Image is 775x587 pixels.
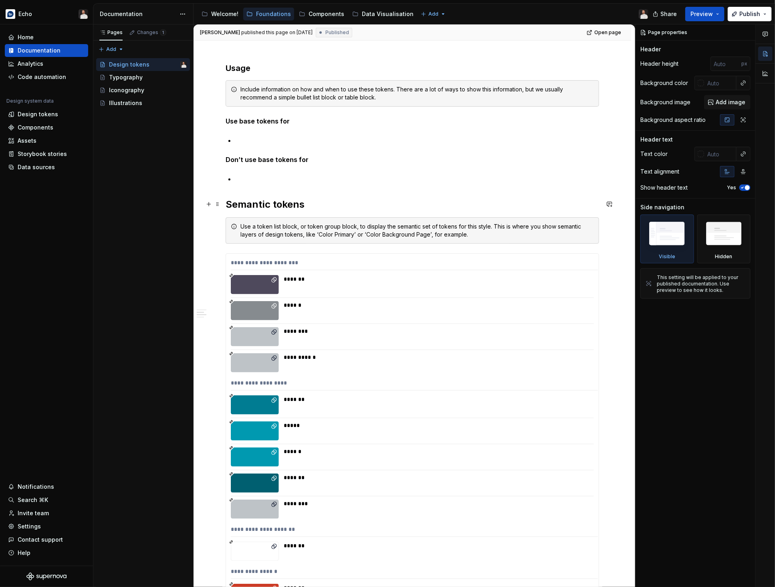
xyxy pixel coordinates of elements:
[649,7,682,21] button: Share
[640,136,673,144] div: Header text
[109,99,142,107] div: Illustrations
[5,71,88,83] a: Code automation
[296,8,347,20] a: Components
[704,95,751,109] button: Add image
[640,98,690,106] div: Background image
[5,494,88,506] button: Search ⌘K
[18,496,48,504] div: Search ⌘K
[727,184,736,191] label: Yes
[109,73,143,81] div: Typography
[5,507,88,520] a: Invite team
[106,46,116,53] span: Add
[5,57,88,70] a: Analytics
[226,117,290,125] strong: Use base tokens for
[640,116,706,124] div: Background aspect ratio
[241,29,313,36] div: published this page on [DATE]
[226,156,309,164] strong: Don’t use base tokens for
[715,253,733,260] div: Hidden
[18,150,67,158] div: Storybook stories
[226,198,599,211] h2: Semantic tokens
[226,63,599,74] h3: Usage
[18,10,32,18] div: Echo
[99,29,123,36] div: Pages
[349,8,417,20] a: Data Visualisation
[739,10,760,18] span: Publish
[18,110,58,118] div: Design tokens
[18,483,54,491] div: Notifications
[5,148,88,160] a: Storybook stories
[137,29,166,36] div: Changes
[6,9,15,19] img: d177ba8e-e3fd-4a4c-acd4-2f63079db987.png
[325,29,349,36] span: Published
[428,11,438,17] span: Add
[109,86,144,94] div: Iconography
[18,536,63,544] div: Contact support
[240,223,594,239] div: Use a token list block, or token group block, to display the semantic set of tokens for this styl...
[198,8,242,20] a: Welcome!
[18,549,30,557] div: Help
[594,29,621,36] span: Open page
[96,84,190,97] a: Iconography
[5,108,88,121] a: Design tokens
[180,61,187,68] img: Ben Alexander
[109,61,149,69] div: Design tokens
[200,29,240,36] span: [PERSON_NAME]
[96,97,190,109] a: Illustrations
[243,8,294,20] a: Foundations
[18,509,49,517] div: Invite team
[18,60,43,68] div: Analytics
[660,10,677,18] span: Share
[584,27,625,38] a: Open page
[79,9,88,19] img: Ben Alexander
[18,47,61,55] div: Documentation
[685,7,725,21] button: Preview
[211,10,238,18] div: Welcome!
[5,44,88,57] a: Documentation
[659,253,675,260] div: Visible
[704,147,737,161] input: Auto
[96,44,126,55] button: Add
[640,215,694,263] div: Visible
[640,203,684,211] div: Side navigation
[160,29,166,36] span: 1
[2,5,91,22] button: EchoBen Alexander
[18,73,66,81] div: Code automation
[5,480,88,493] button: Notifications
[640,184,688,192] div: Show header text
[639,9,648,19] img: Ben Alexander
[5,121,88,134] a: Components
[96,58,190,71] a: Design tokensBen Alexander
[741,61,747,67] p: px
[640,150,668,158] div: Text color
[640,60,678,68] div: Header height
[6,98,54,104] div: Design system data
[96,58,190,109] div: Page tree
[18,137,36,145] div: Assets
[5,520,88,533] a: Settings
[18,33,34,41] div: Home
[5,533,88,546] button: Contact support
[309,10,344,18] div: Components
[710,57,741,71] input: Auto
[5,547,88,559] button: Help
[657,274,745,293] div: This setting will be applied to your published documentation. Use preview to see how it looks.
[198,6,417,22] div: Page tree
[640,79,688,87] div: Background color
[240,85,594,101] div: Include information on how and when to use these tokens. There are a lot of ways to show this inf...
[18,163,55,171] div: Data sources
[716,98,745,106] span: Add image
[697,215,751,263] div: Hidden
[5,161,88,174] a: Data sources
[18,522,41,530] div: Settings
[690,10,713,18] span: Preview
[704,76,737,90] input: Auto
[26,573,67,581] svg: Supernova Logo
[96,71,190,84] a: Typography
[418,8,448,20] button: Add
[640,45,661,53] div: Header
[18,123,53,132] div: Components
[100,10,176,18] div: Documentation
[728,7,772,21] button: Publish
[5,31,88,44] a: Home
